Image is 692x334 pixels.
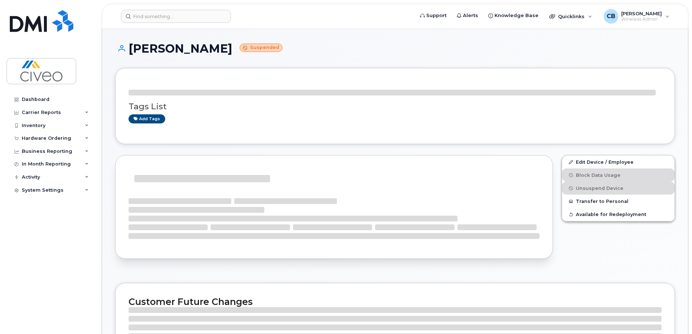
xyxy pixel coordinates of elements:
small: Suspended [240,44,282,52]
h1: [PERSON_NAME] [115,42,675,55]
button: Block Data Usage [562,168,675,182]
span: Unsuspend Device [576,186,623,191]
button: Available for Redeployment [562,208,675,221]
h3: Tags List [129,102,662,111]
span: Available for Redeployment [576,212,646,217]
button: Transfer to Personal [562,195,675,208]
a: Edit Device / Employee [562,155,675,168]
a: Add tags [129,114,165,123]
h2: Customer Future Changes [129,296,662,307]
button: Unsuspend Device [562,182,675,195]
